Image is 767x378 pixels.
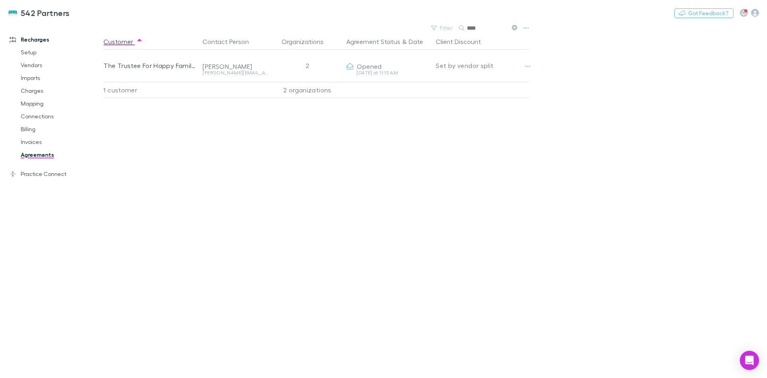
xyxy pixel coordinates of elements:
div: [PERSON_NAME] [203,62,268,70]
div: [DATE] at 11:15 AM [346,70,429,75]
div: [PERSON_NAME][EMAIL_ADDRESS][DOMAIN_NAME] [203,70,268,75]
div: 2 organizations [271,82,343,98]
a: Recharges [2,33,108,46]
button: Date [409,34,423,50]
a: Connections [13,110,108,123]
div: 1 customer [103,82,199,98]
img: 542 Partners's Logo [8,8,18,18]
button: Organizations [282,34,333,50]
button: Got Feedback? [674,8,733,18]
a: Setup [13,46,108,59]
div: The Trustee For Happy Family Superfund [103,50,196,82]
button: Client Discount [436,34,491,50]
a: 542 Partners [3,3,75,22]
a: Invoices [13,136,108,148]
div: Open Intercom Messenger [740,351,759,370]
h3: 542 Partners [21,8,70,18]
a: Mapping [13,97,108,110]
button: Contact Person [203,34,258,50]
a: Agreements [13,148,108,161]
div: 2 [271,50,343,82]
button: Customer [103,34,143,50]
a: Imports [13,72,108,84]
button: Agreement Status [346,34,400,50]
a: Charges [13,84,108,97]
a: Billing [13,123,108,136]
div: & [346,34,429,50]
a: Vendors [13,59,108,72]
span: Opened [357,62,382,70]
div: Set by vendor split [436,50,529,82]
a: Practice Connect [2,168,108,180]
button: Filter [427,23,457,33]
